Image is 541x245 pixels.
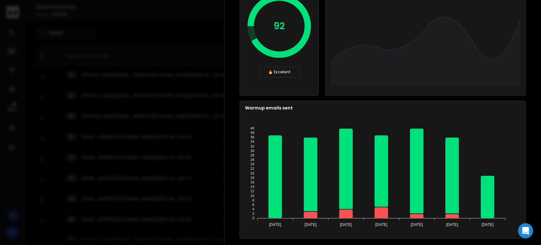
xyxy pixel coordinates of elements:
[250,189,254,193] tspan: 12
[375,222,387,227] tspan: [DATE]
[252,212,254,215] tspan: 2
[259,67,300,77] div: 🔥 Excellent
[250,135,254,139] tspan: 36
[250,140,254,143] tspan: 34
[250,167,254,170] tspan: 22
[250,171,254,175] tspan: 20
[250,176,254,180] tspan: 18
[252,198,254,202] tspan: 8
[250,185,254,189] tspan: 14
[269,222,281,227] tspan: [DATE]
[252,203,254,207] tspan: 6
[250,153,254,157] tspan: 28
[250,162,254,166] tspan: 24
[252,207,254,211] tspan: 4
[250,126,254,130] tspan: 40
[250,131,254,135] tspan: 38
[250,158,254,162] tspan: 26
[250,194,254,197] tspan: 10
[245,105,520,111] p: Warmup emails sent
[518,223,533,238] div: Open Intercom Messenger
[305,222,317,227] tspan: [DATE]
[250,149,254,153] tspan: 30
[481,222,493,227] tspan: [DATE]
[446,222,458,227] tspan: [DATE]
[250,180,254,184] tspan: 16
[274,20,285,32] p: 92
[252,216,254,220] tspan: 0
[340,222,352,227] tspan: [DATE]
[250,144,254,148] tspan: 32
[411,222,423,227] tspan: [DATE]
